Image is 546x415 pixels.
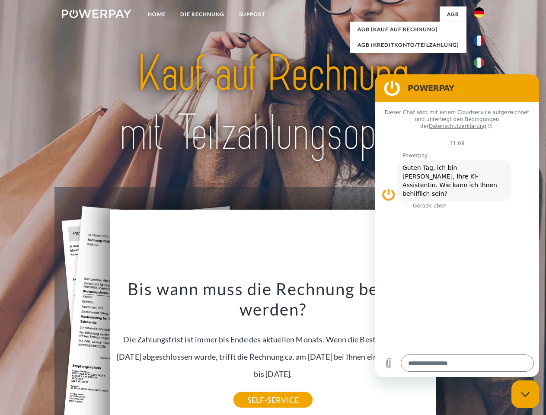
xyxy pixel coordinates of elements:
a: AGB (Kreditkonto/Teilzahlung) [350,37,466,53]
iframe: Messaging-Fenster [375,74,539,377]
img: it [474,57,484,68]
a: SUPPORT [232,6,273,22]
a: Home [140,6,173,22]
a: SELF-SERVICE [233,392,313,408]
h3: Bis wann muss die Rechnung bezahlt werden? [115,278,431,320]
img: logo-powerpay-white.svg [62,10,131,18]
img: de [474,7,484,18]
a: AGB (Kauf auf Rechnung) [350,22,466,37]
a: DIE RECHNUNG [173,6,232,22]
a: agb [440,6,466,22]
img: fr [474,35,484,46]
img: title-powerpay_de.svg [83,41,463,166]
iframe: Schaltfläche zum Öffnen des Messaging-Fensters; Konversation läuft [511,380,539,408]
div: Die Zahlungsfrist ist immer bis Ende des aktuellen Monats. Wenn die Bestellung z.B. am [DATE] abg... [115,278,431,400]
